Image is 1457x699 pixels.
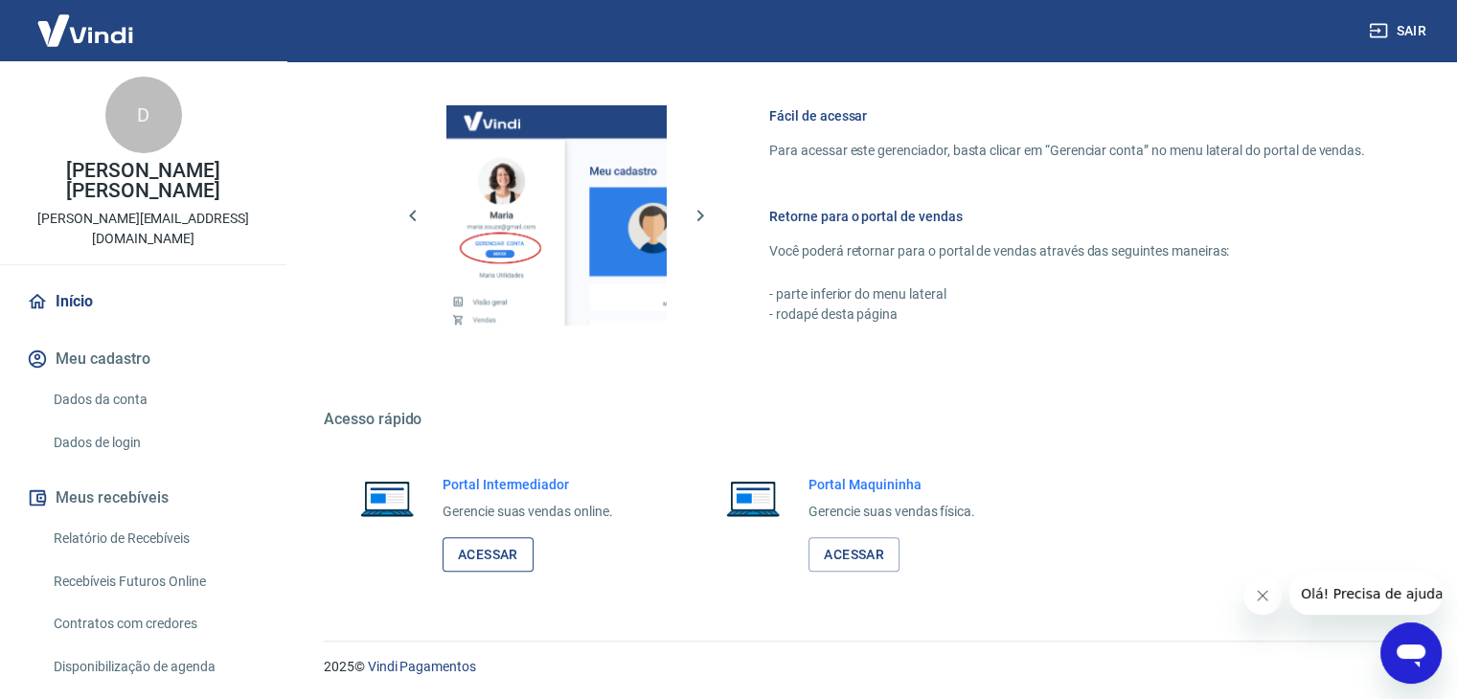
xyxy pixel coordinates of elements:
[769,207,1365,226] h6: Retorne para o portal de vendas
[1243,576,1282,615] iframe: Fechar mensagem
[46,562,263,601] a: Recebíveis Futuros Online
[15,161,271,201] p: [PERSON_NAME] [PERSON_NAME]
[23,1,148,59] img: Vindi
[443,475,613,494] h6: Portal Intermediador
[769,241,1365,261] p: Você poderá retornar para o portal de vendas através das seguintes maneiras:
[11,13,161,29] span: Olá! Precisa de ajuda?
[46,519,263,558] a: Relatório de Recebíveis
[769,284,1365,304] p: - parte inferior do menu lateral
[23,477,263,519] button: Meus recebíveis
[23,338,263,380] button: Meu cadastro
[1365,13,1434,49] button: Sair
[713,475,793,521] img: Imagem de um notebook aberto
[808,537,899,573] a: Acessar
[105,77,182,153] div: D
[15,209,271,249] p: [PERSON_NAME][EMAIL_ADDRESS][DOMAIN_NAME]
[46,380,263,419] a: Dados da conta
[324,410,1411,429] h5: Acesso rápido
[23,281,263,323] a: Início
[808,475,975,494] h6: Portal Maquininha
[443,502,613,522] p: Gerencie suas vendas online.
[769,304,1365,325] p: - rodapé desta página
[1380,622,1442,684] iframe: Botão para abrir a janela de mensagens
[46,647,263,687] a: Disponibilização de agenda
[769,141,1365,161] p: Para acessar este gerenciador, basta clicar em “Gerenciar conta” no menu lateral do portal de ven...
[46,604,263,643] a: Contratos com credores
[808,502,975,522] p: Gerencie suas vendas física.
[324,657,1411,677] p: 2025 ©
[46,423,263,462] a: Dados de login
[347,475,427,521] img: Imagem de um notebook aberto
[1289,573,1442,615] iframe: Mensagem da empresa
[769,106,1365,125] h6: Fácil de acessar
[443,537,534,573] a: Acessar
[368,659,476,674] a: Vindi Pagamentos
[446,105,667,326] img: Imagem da dashboard mostrando o botão de gerenciar conta na sidebar no lado esquerdo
